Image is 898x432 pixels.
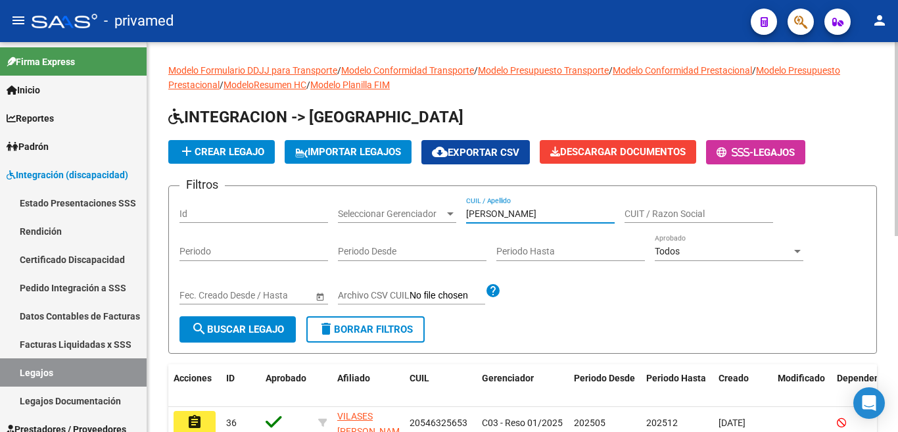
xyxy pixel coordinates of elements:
span: Afiliado [337,373,370,383]
span: CUIL [410,373,429,383]
span: Descargar Documentos [550,146,686,158]
datatable-header-cell: Modificado [772,364,832,408]
datatable-header-cell: Aprobado [260,364,313,408]
span: Borrar Filtros [318,324,413,335]
span: Acciones [174,373,212,383]
a: Modelo Conformidad Prestacional [613,65,752,76]
datatable-header-cell: Periodo Hasta [641,364,713,408]
span: INTEGRACION -> [GEOGRAPHIC_DATA] [168,108,463,126]
span: - [717,147,753,158]
span: 20546325653 [410,418,467,428]
span: Periodo Desde [574,373,635,383]
span: Dependencia [837,373,892,383]
mat-icon: add [179,143,195,159]
mat-icon: help [485,283,501,299]
span: Inicio [7,83,40,97]
datatable-header-cell: ID [221,364,260,408]
datatable-header-cell: CUIL [404,364,477,408]
datatable-header-cell: Gerenciador [477,364,569,408]
span: ID [226,373,235,383]
a: Modelo Formulario DDJJ para Transporte [168,65,337,76]
span: Seleccionar Gerenciador [338,208,444,220]
span: Integración (discapacidad) [7,168,128,182]
h3: Filtros [179,176,225,194]
span: Creado [719,373,749,383]
span: Modificado [778,373,825,383]
input: Fecha inicio [179,290,227,301]
datatable-header-cell: Creado [713,364,772,408]
button: Open calendar [313,289,327,303]
span: Crear Legajo [179,146,264,158]
div: Open Intercom Messenger [853,387,885,419]
span: Archivo CSV CUIL [338,290,410,300]
mat-icon: assignment [187,414,202,430]
span: Buscar Legajo [191,324,284,335]
button: Exportar CSV [421,140,530,164]
a: Modelo Presupuesto Transporte [478,65,609,76]
span: Firma Express [7,55,75,69]
a: Modelo Conformidad Transporte [341,65,474,76]
button: Crear Legajo [168,140,275,164]
mat-icon: cloud_download [432,144,448,160]
datatable-header-cell: Afiliado [332,364,404,408]
span: Padrón [7,139,49,154]
a: ModeloResumen HC [224,80,306,90]
a: Modelo Planilla FIM [310,80,390,90]
button: Descargar Documentos [540,140,696,164]
span: Periodo Hasta [646,373,706,383]
mat-icon: person [872,12,887,28]
span: 202505 [574,418,605,428]
span: 202512 [646,418,678,428]
mat-icon: menu [11,12,26,28]
span: Aprobado [266,373,306,383]
span: Gerenciador [482,373,534,383]
span: Todos [655,246,680,256]
span: IMPORTAR LEGAJOS [295,146,401,158]
button: IMPORTAR LEGAJOS [285,140,412,164]
span: Exportar CSV [432,147,519,158]
datatable-header-cell: Acciones [168,364,221,408]
datatable-header-cell: Periodo Desde [569,364,641,408]
span: [DATE] [719,418,745,428]
span: 36 [226,418,237,428]
span: Legajos [753,147,795,158]
mat-icon: delete [318,321,334,337]
span: C03 - Reso 01/2025 [482,418,563,428]
input: Archivo CSV CUIL [410,290,485,302]
button: Buscar Legajo [179,316,296,343]
mat-icon: search [191,321,207,337]
input: Fecha fin [239,290,303,301]
button: Borrar Filtros [306,316,425,343]
span: - privamed [104,7,174,36]
span: Reportes [7,111,54,126]
button: -Legajos [706,140,805,164]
